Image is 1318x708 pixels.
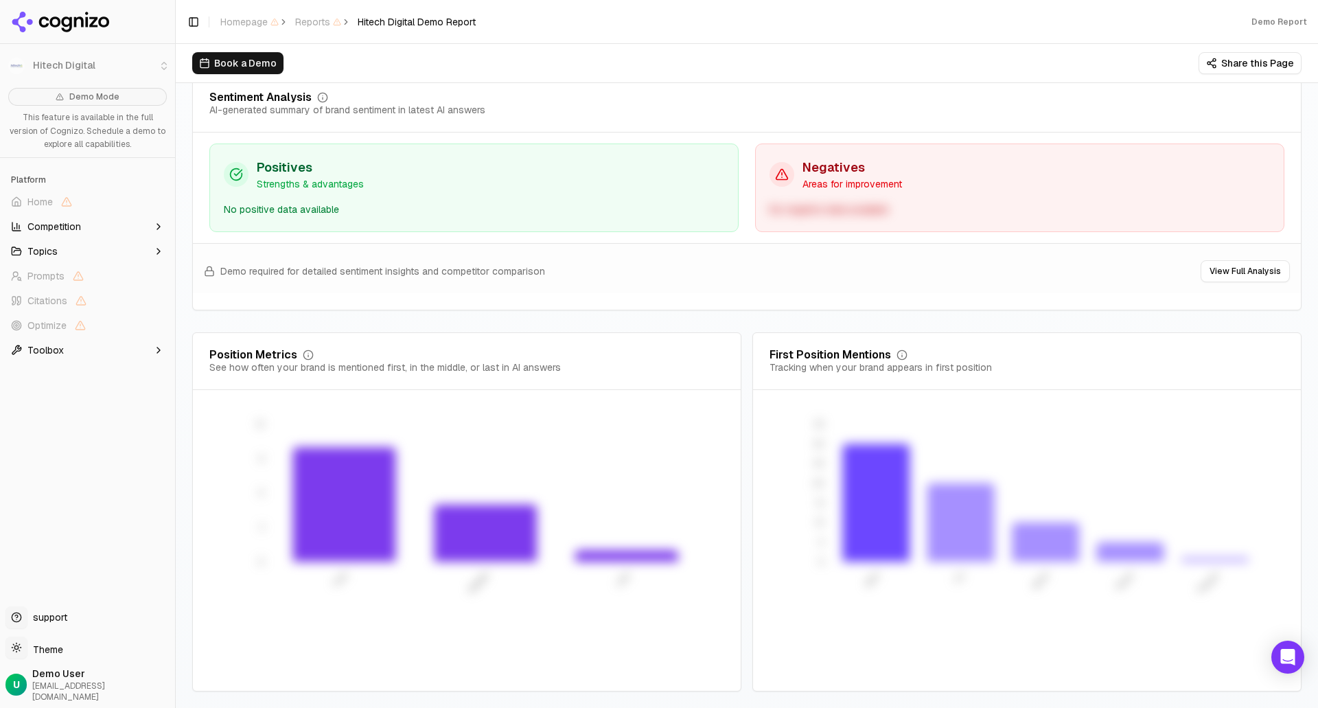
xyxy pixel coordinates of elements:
[209,361,561,374] div: See how often your brand is mentioned first, in the middle, or last in AI answers
[951,570,967,585] tspan: Try
[1030,570,1051,591] tspan: Book
[32,667,170,681] span: Demo User
[770,202,1270,218] div: No negative data available
[819,537,824,548] tspan: 5
[257,177,364,191] p: Strengths & advantages
[209,92,312,103] div: Sentiment Analysis
[32,681,170,703] span: [EMAIL_ADDRESS][DOMAIN_NAME]
[818,556,824,567] tspan: 0
[816,517,824,528] tspan: 10
[813,458,824,469] tspan: 25
[27,294,67,308] span: Citations
[770,350,891,361] div: First Position Mentions
[8,111,167,152] p: This feature is available in the full version of Cognizo. Schedule a demo to explore all capabili...
[259,522,264,533] tspan: 3
[614,570,632,589] tspan: Last
[1114,570,1136,592] tspan: Demo
[220,15,476,29] nav: breadcrumb
[802,158,902,177] h3: Negatives
[27,610,67,624] span: support
[220,264,545,278] span: Demo required for detailed sentiment insights and competitor comparison
[770,361,992,374] div: Tracking when your brand appears in first position
[5,339,170,361] button: Toolbox
[27,195,53,209] span: Home
[27,343,64,357] span: Toolbox
[813,439,824,450] tspan: 30
[5,216,170,238] button: Competition
[1271,641,1304,674] div: Open Intercom Messenger
[224,202,724,218] div: No positive data available
[13,678,20,692] span: U
[256,419,264,430] tspan: 12
[802,177,902,191] p: Areas for improvement
[27,244,58,258] span: Topics
[5,240,170,262] button: Topics
[27,220,81,233] span: Competition
[295,15,341,29] span: Reports
[209,350,297,361] div: Position Metrics
[209,103,485,117] div: AI-generated summary of brand sentiment in latest AI answers
[259,488,264,499] tspan: 6
[1201,260,1290,282] button: View Full Analysis
[863,570,882,589] tspan: Nice
[332,570,350,589] tspan: First
[1199,52,1302,74] button: Share this Page
[258,556,264,567] tspan: 0
[358,15,476,29] span: Hitech Digital Demo Report
[192,52,284,74] button: Book a Demo
[27,319,67,332] span: Optimize
[814,419,824,430] tspan: 35
[1195,570,1221,595] tspan: Please
[69,91,119,102] span: Demo Mode
[259,453,264,464] tspan: 9
[27,269,65,283] span: Prompts
[1251,16,1307,27] div: Demo Report
[257,158,364,177] h3: Positives
[5,169,170,191] div: Platform
[466,570,491,595] tspan: Middle
[813,478,824,489] tspan: 20
[220,15,279,29] span: Homepage
[27,643,63,656] span: Theme
[816,498,824,509] tspan: 15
